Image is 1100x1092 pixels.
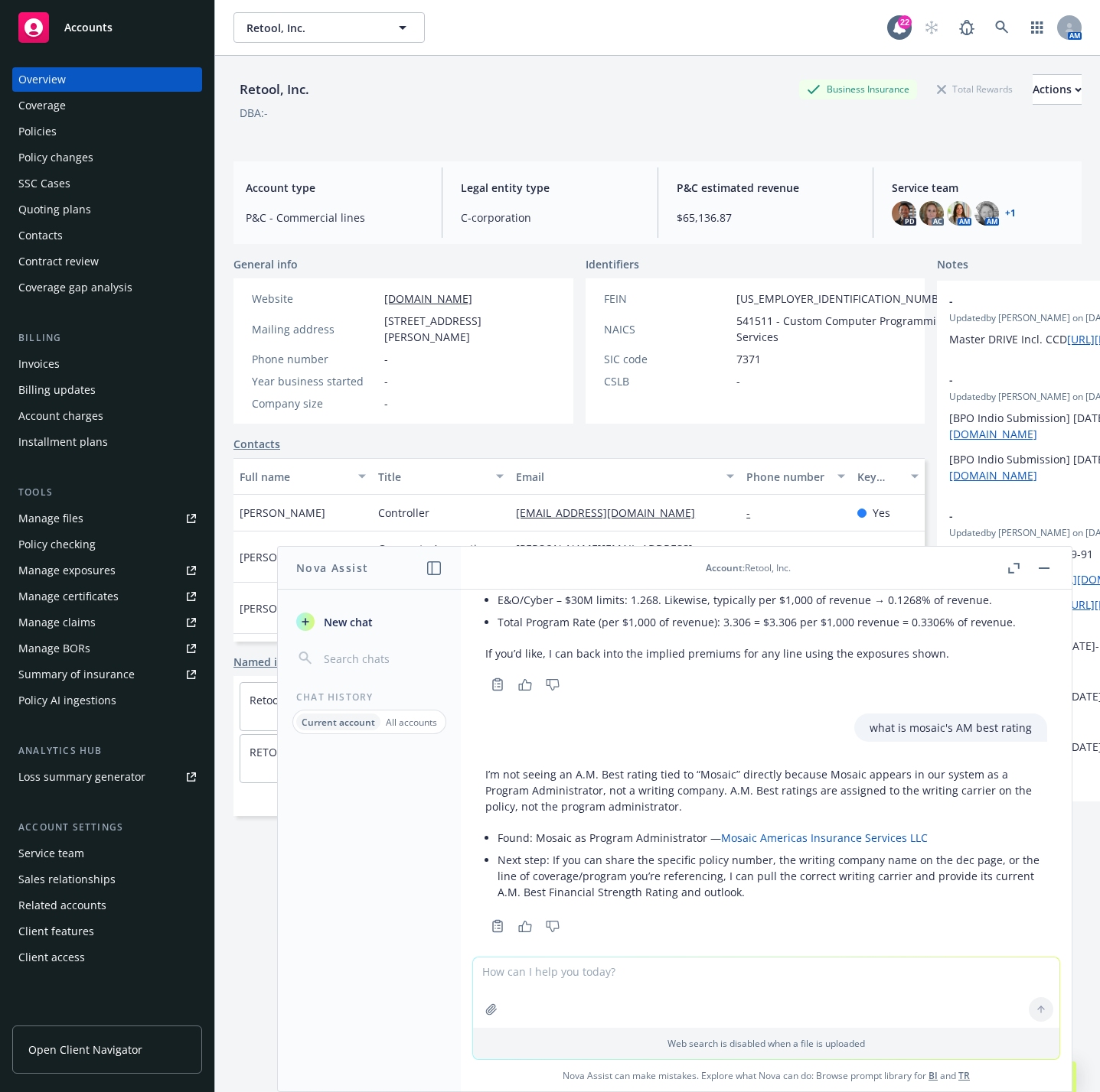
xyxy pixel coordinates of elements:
[1022,12,1053,43] a: Switch app
[18,93,66,118] div: Coverage
[498,589,1047,611] li: E&O/Cyber – $30M limits: 1.268. Likewise, typically per $1,000 of revenue → 0.1268% of revenue.
[18,249,99,274] div: Contract review
[12,893,202,918] a: Related accounts
[873,505,890,521] span: Yes
[252,395,378,411] div: Company size
[947,201,971,226] img: photo
[12,171,202,196] a: SSC Cases
[12,430,202,454] a: Installment plans
[12,919,202,944] a: Client features
[18,919,94,944] div: Client features
[974,201,999,226] img: photo
[1033,74,1082,105] button: Actions
[18,867,116,892] div: Sales relationships
[604,373,730,389] div: CSLB
[12,765,202,789] a: Loss summary generator
[516,469,717,485] div: Email
[12,67,202,92] a: Overview
[233,458,372,495] button: Full name
[321,648,442,669] input: Search chats
[18,662,135,687] div: Summary of insurance
[857,469,902,485] div: Key contact
[12,330,202,346] div: Billing
[540,674,565,695] button: Thumbs down
[516,505,707,520] a: [EMAIL_ADDRESS][DOMAIN_NAME]
[12,506,202,531] a: Manage files
[1033,75,1082,104] div: Actions
[604,351,730,367] div: SIC code
[498,827,1047,849] li: Found: Mosaic as Program Administrator —
[12,197,202,222] a: Quoting plans
[246,210,423,226] span: P&C - Commercial lines
[384,395,388,411] span: -
[240,505,325,521] span: [PERSON_NAME]
[467,1060,1066,1091] span: Nova Assist can make mistakes. Explore what Nova can do: Browse prompt library for and
[18,841,84,866] div: Service team
[491,919,504,933] svg: Copy to clipboard
[18,636,90,661] div: Manage BORs
[498,611,1047,633] li: Total Program Rate (per $1,000 of revenue): 3.306 = $3.306 per $1,000 revenue = 0.3306% of revenue.
[12,249,202,274] a: Contract review
[485,645,1047,661] p: If you’d like, I can back into the implied premiums for any line using the exposures shown.
[12,820,202,835] div: Account settings
[378,505,429,521] span: Controller
[18,610,96,635] div: Manage claims
[290,608,449,635] button: New chat
[233,436,280,452] a: Contacts
[18,584,119,609] div: Manage certificates
[498,849,1047,903] li: Next step: If you can share the specific policy number, the writing company name on the dec page,...
[252,321,378,337] div: Mailing address
[18,67,66,92] div: Overview
[240,469,349,485] div: Full name
[252,291,378,307] div: Website
[12,610,202,635] a: Manage claims
[604,291,730,307] div: FEIN
[240,549,325,565] span: [PERSON_NAME]
[958,1069,970,1082] a: TR
[746,469,827,485] div: Phone number
[18,223,63,248] div: Contacts
[851,458,925,495] button: Key contact
[916,12,947,43] a: Start snowing
[12,688,202,713] a: Policy AI ingestions
[250,745,312,759] a: RETOOL INC
[250,693,341,707] a: Retool UK Limited
[252,373,378,389] div: Year business started
[18,197,91,222] div: Quoting plans
[919,201,944,226] img: photo
[18,945,85,970] div: Client access
[18,506,83,531] div: Manage files
[12,352,202,376] a: Invoices
[384,373,388,389] span: -
[18,893,106,918] div: Related accounts
[12,93,202,118] a: Coverage
[18,558,116,583] div: Manage exposures
[384,313,555,345] span: [STREET_ADDRESS][PERSON_NAME]
[12,378,202,402] a: Billing updates
[721,830,928,845] a: Mosaic Americas Insurance Services LLC
[736,351,761,367] span: 7371
[482,1037,1050,1050] p: Web search is disabled when a file is uploaded
[799,80,917,99] div: Business Insurance
[929,80,1020,99] div: Total Rewards
[12,558,202,583] a: Manage exposures
[12,485,202,500] div: Tools
[892,180,1069,196] span: Service team
[586,256,639,272] span: Identifiers
[233,256,298,272] span: General info
[516,541,693,572] a: [PERSON_NAME][EMAIL_ADDRESS][DOMAIN_NAME]
[485,766,1047,814] p: I’m not seeing an A.M. Best rating tied to “Mosaic” directly because Mosaic appears in our system...
[252,351,378,367] div: Phone number
[929,1069,938,1082] a: BI
[386,716,437,729] p: All accounts
[12,404,202,428] a: Account charges
[12,743,202,759] div: Analytics hub
[12,223,202,248] a: Contacts
[240,105,268,121] div: DBA: -
[296,560,368,576] h1: Nova Assist
[736,291,955,307] span: [US_EMPLOYER_IDENTIFICATION_NUMBER]
[12,662,202,687] a: Summary of insurance
[18,430,108,454] div: Installment plans
[540,915,565,937] button: Thumbs down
